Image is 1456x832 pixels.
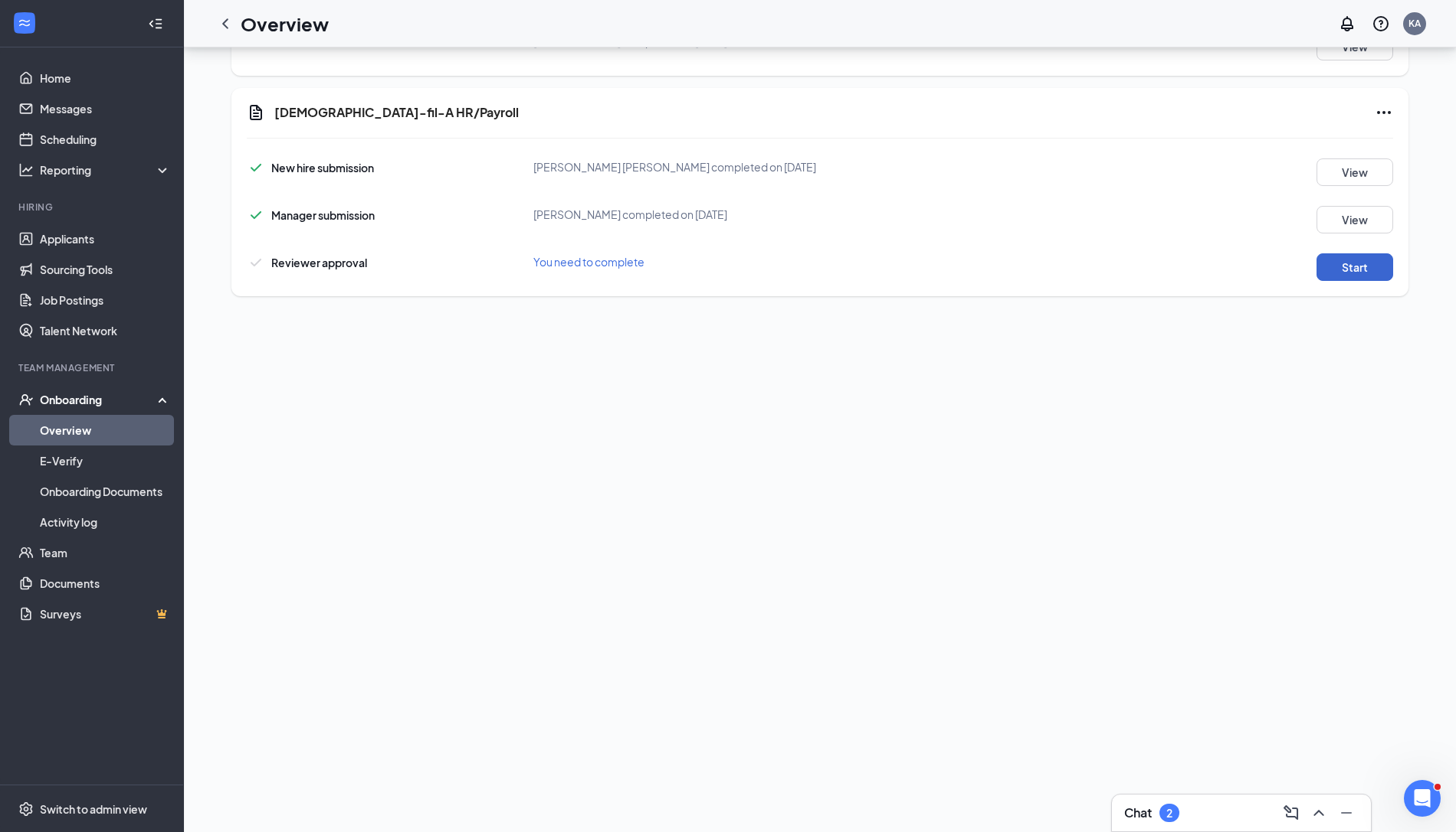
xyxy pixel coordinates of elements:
a: Activity log [40,507,171,537]
div: Switch to admin view [40,801,147,817]
button: ChevronUp [1307,801,1331,825]
svg: ChevronLeft [216,15,234,33]
a: Team [40,537,171,568]
button: Start [1317,253,1393,281]
svg: Document [247,103,265,122]
h3: Chat [1124,804,1152,821]
div: Onboarding [40,392,158,407]
a: Onboarding Documents [40,476,171,507]
a: E-Verify [40,445,171,476]
svg: Minimize [1337,804,1356,822]
button: ComposeMessage [1279,801,1304,825]
button: View [1317,158,1393,186]
a: SurveysCrown [40,599,171,629]
a: Messages [40,93,171,124]
button: Minimize [1334,801,1359,825]
svg: Checkmark [247,158,265,177]
h5: [DEMOGRAPHIC_DATA]-fil-A HR/Payroll [274,104,519,121]
a: Applicants [40,223,171,254]
svg: Checkmark [247,206,265,224]
a: Scheduling [40,124,171,155]
span: [PERSON_NAME] completed on [DATE] [533,207,727,221]
a: Overview [40,415,171,445]
a: Home [40,63,171,93]
a: Talent Network [40,315,171,346]
div: KA [1408,17,1421,30]
span: [PERSON_NAME] [PERSON_NAME] completed on [DATE] [533,160,816,174]
svg: Settings [18,801,34,817]
svg: Analysis [18,162,34,178]
span: You need to complete [533,255,644,269]
svg: Ellipses [1375,103,1393,122]
svg: UserCheck [18,392,34,407]
svg: QuestionInfo [1372,15,1390,33]
svg: Collapse [148,16,163,31]
a: Documents [40,568,171,599]
svg: ChevronUp [1310,804,1328,822]
svg: WorkstreamLogo [17,15,32,31]
span: Manager submission [271,208,375,222]
button: View [1317,206,1393,233]
h1: Overview [241,11,329,37]
div: Reporting [40,162,172,178]
a: Job Postings [40,285,171,315]
a: Sourcing Tools [40,254,171,285]
div: Hiring [18,201,168,214]
iframe: Intercom live chat [1404,780,1441,817]
svg: Notifications [1338,15,1356,33]
div: 2 [1166,807,1172,820]
svg: ComposeMessage [1282,804,1300,822]
span: Reviewer approval [271,256,367,269]
svg: Checkmark [247,253,265,272]
span: New hire submission [271,161,374,175]
div: Team Management [18,361,168,374]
